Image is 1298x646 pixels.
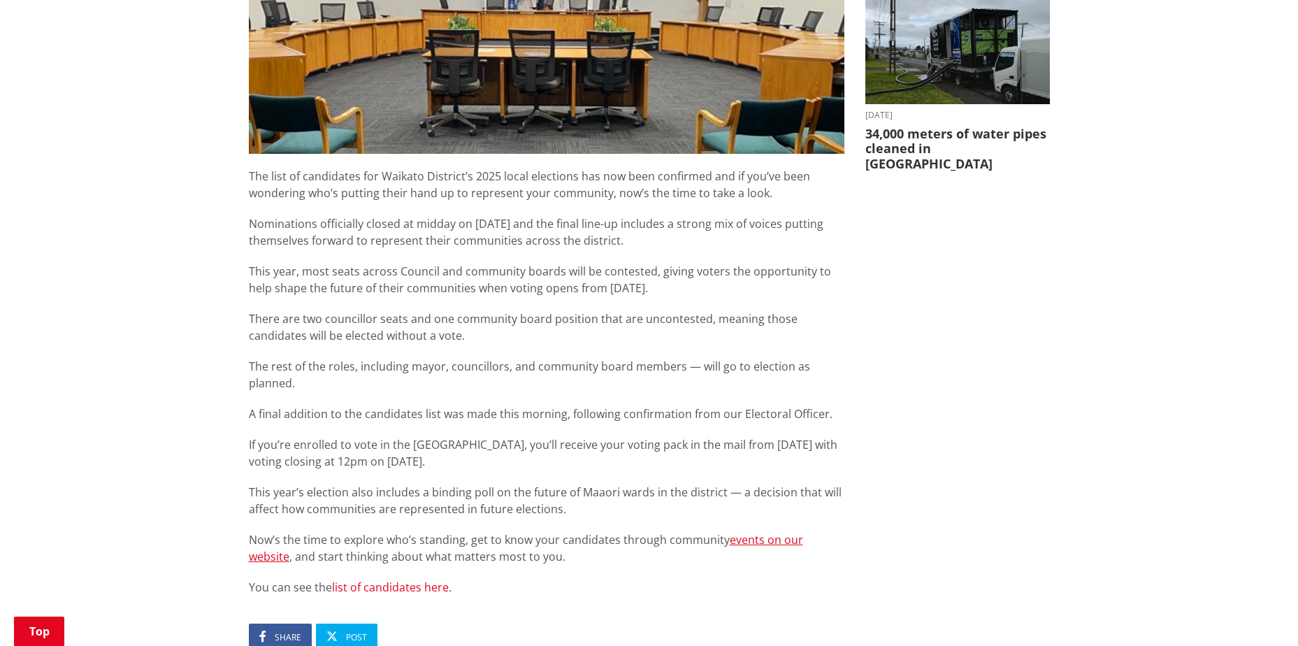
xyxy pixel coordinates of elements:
[346,631,367,643] span: Post
[249,436,844,470] p: If you’re enrolled to vote in the [GEOGRAPHIC_DATA], you’ll receive your voting pack in the mail ...
[1234,587,1284,638] iframe: Messenger Launcher
[865,127,1050,172] h3: 34,000 meters of water pipes cleaned in [GEOGRAPHIC_DATA]
[249,168,844,201] p: The list of candidates for Waikato District’s 2025 local elections has now been confirmed and if ...
[249,310,844,344] p: There are two councillor seats and one community board position that are uncontested, meaning tho...
[865,111,1050,120] time: [DATE]
[249,484,844,517] p: This year’s election also includes a binding poll on the future of Maaori wards in the district —...
[275,631,301,643] span: Share
[249,532,803,564] a: events on our website
[249,215,844,249] p: Nominations officially closed at midday on [DATE] and the final line-up includes a strong mix of ...
[249,263,844,296] p: This year, most seats across Council and community boards will be contested, giving voters the op...
[14,617,64,646] a: Top
[249,531,844,565] p: Now’s the time to explore who’s standing, get to know your candidates through community , and sta...
[249,168,844,596] div: You can see the
[249,358,844,392] p: The rest of the roles, including mayor, councillors, and community board members — will go to ele...
[332,580,452,595] a: list of candidates here.
[249,405,844,422] p: A final addition to the candidates list was made this morning, following confirmation from our El...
